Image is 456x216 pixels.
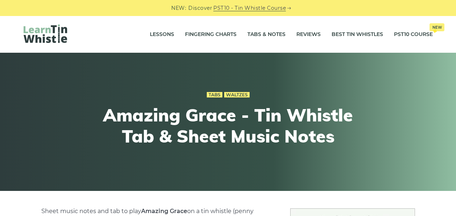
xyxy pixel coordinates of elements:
img: LearnTinWhistle.com [24,24,67,43]
h1: Amazing Grace - Tin Whistle Tab & Sheet Music Notes [95,105,362,147]
a: Tabs [207,92,222,98]
a: Reviews [296,25,321,44]
a: Fingering Charts [185,25,237,44]
a: Lessons [150,25,174,44]
a: Tabs & Notes [247,25,285,44]
a: PST10 CourseNew [394,25,433,44]
a: Waltzes [224,92,250,98]
span: New [430,23,444,31]
strong: Amazing Grace [141,208,187,215]
a: Best Tin Whistles [332,25,383,44]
